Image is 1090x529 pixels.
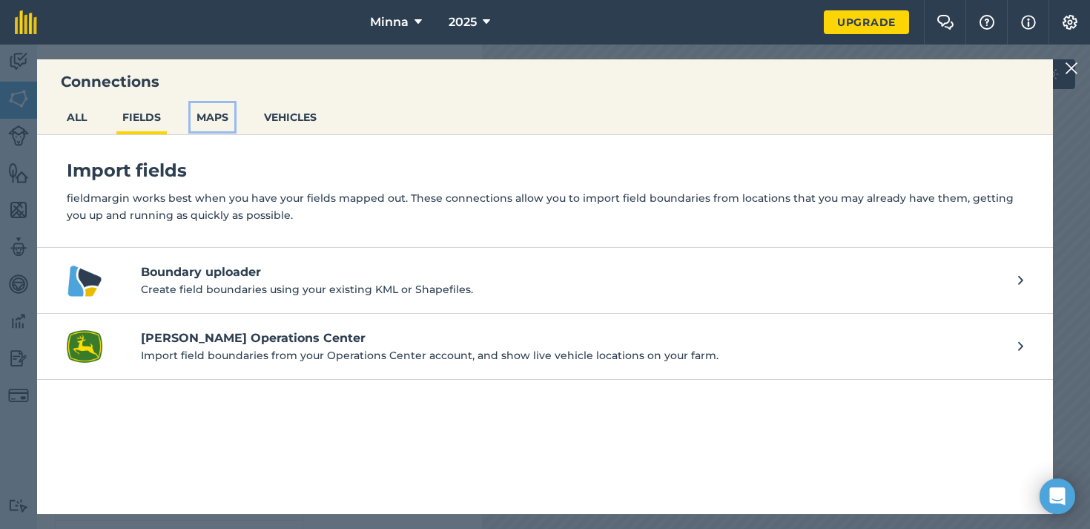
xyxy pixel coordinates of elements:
[449,13,477,31] span: 2025
[141,281,1003,298] p: Create field boundaries using your existing KML or Shapefiles.
[15,10,37,34] img: fieldmargin Logo
[116,103,167,131] button: FIELDS
[67,190,1023,223] p: fieldmargin works best when you have your fields mapped out. These connections allow you to impor...
[141,329,1003,347] h4: [PERSON_NAME] Operations Center
[1021,13,1036,31] img: svg+xml;base64,PHN2ZyB4bWxucz0iaHR0cDovL3d3dy53My5vcmcvMjAwMC9zdmciIHdpZHRoPSIxNyIgaGVpZ2h0PSIxNy...
[37,71,1053,92] h3: Connections
[141,263,1003,281] h4: Boundary uploader
[37,314,1053,380] a: John Deere Operations Center logo[PERSON_NAME] Operations CenterImport field boundaries from your...
[937,15,954,30] img: Two speech bubbles overlapping with the left bubble in the forefront
[67,159,1023,183] h4: Import fields
[1061,15,1079,30] img: A cog icon
[370,13,409,31] span: Minna
[37,248,1053,314] a: Boundary uploader logoBoundary uploaderCreate field boundaries using your existing KML or Shapefi...
[824,10,909,34] a: Upgrade
[67,263,102,298] img: Boundary uploader logo
[258,103,323,131] button: VEHICLES
[61,103,93,131] button: ALL
[191,103,234,131] button: MAPS
[1065,59,1078,77] img: svg+xml;base64,PHN2ZyB4bWxucz0iaHR0cDovL3d3dy53My5vcmcvMjAwMC9zdmciIHdpZHRoPSIyMiIgaGVpZ2h0PSIzMC...
[978,15,996,30] img: A question mark icon
[67,329,102,364] img: John Deere Operations Center logo
[1040,479,1075,514] div: Open Intercom Messenger
[141,347,1003,364] p: Import field boundaries from your Operations Center account, and show live vehicle locations on y...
